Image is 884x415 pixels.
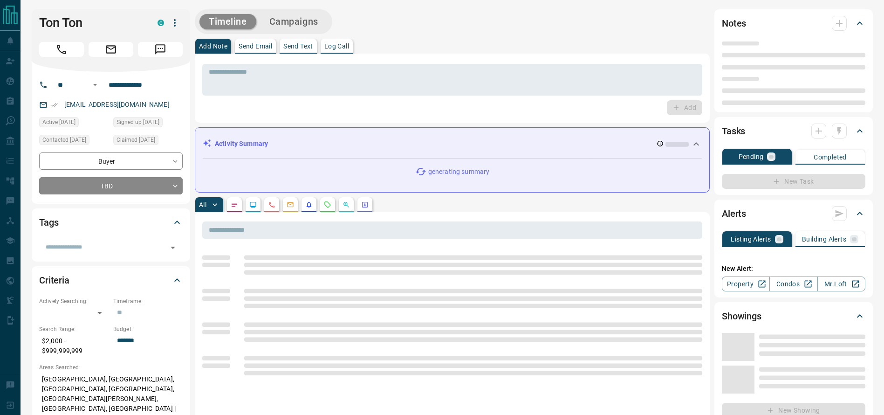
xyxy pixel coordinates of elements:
[89,42,133,57] span: Email
[722,277,770,291] a: Property
[64,101,170,108] a: [EMAIL_ADDRESS][DOMAIN_NAME]
[39,215,58,230] h2: Tags
[39,135,109,148] div: Fri Sep 12 2025
[116,135,155,145] span: Claimed [DATE]
[817,277,865,291] a: Mr.Loft
[231,201,238,208] svg: Notes
[203,135,702,152] div: Activity Summary
[39,269,183,291] div: Criteria
[39,15,144,30] h1: Ton Ton
[113,325,183,333] p: Budget:
[722,264,865,274] p: New Alert:
[343,201,350,208] svg: Opportunities
[39,363,183,372] p: Areas Searched:
[113,135,183,148] div: Fri Sep 12 2025
[39,333,109,359] p: $2,000 - $999,999,999
[260,14,328,29] button: Campaigns
[731,236,771,242] p: Listing Alerts
[239,43,272,49] p: Send Email
[39,42,84,57] span: Call
[722,124,745,138] h2: Tasks
[89,79,101,90] button: Open
[166,241,179,254] button: Open
[722,206,746,221] h2: Alerts
[199,201,206,208] p: All
[39,152,183,170] div: Buyer
[39,297,109,305] p: Actively Searching:
[42,118,75,127] span: Active [DATE]
[39,211,183,234] div: Tags
[722,309,761,324] h2: Showings
[268,201,275,208] svg: Calls
[722,12,865,35] div: Notes
[428,167,489,177] p: generating summary
[39,325,109,333] p: Search Range:
[361,201,369,208] svg: Agent Actions
[739,153,764,160] p: Pending
[722,202,865,225] div: Alerts
[802,236,846,242] p: Building Alerts
[158,20,164,26] div: condos.ca
[722,16,746,31] h2: Notes
[722,305,865,327] div: Showings
[51,102,58,108] svg: Email Verified
[249,201,257,208] svg: Lead Browsing Activity
[199,14,256,29] button: Timeline
[324,201,331,208] svg: Requests
[287,201,294,208] svg: Emails
[39,273,69,288] h2: Criteria
[39,177,183,194] div: TBD
[283,43,313,49] p: Send Text
[769,277,817,291] a: Condos
[138,42,183,57] span: Message
[305,201,313,208] svg: Listing Alerts
[215,139,268,149] p: Activity Summary
[113,297,183,305] p: Timeframe:
[814,154,847,160] p: Completed
[39,117,109,130] div: Fri Sep 12 2025
[116,118,159,127] span: Signed up [DATE]
[722,120,865,142] div: Tasks
[324,43,349,49] p: Log Call
[113,117,183,130] div: Thu Dec 21 2017
[42,135,86,145] span: Contacted [DATE]
[199,43,227,49] p: Add Note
